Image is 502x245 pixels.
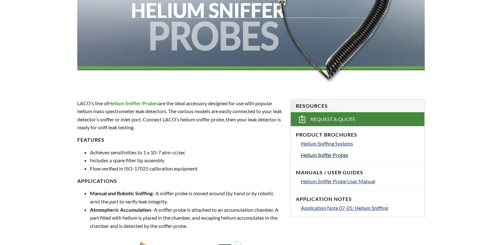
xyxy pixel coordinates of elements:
h4: Application Notes [296,196,420,203]
h4: Manuals / User Guides [296,169,420,176]
span: Application Note 07-05: Helium Sniffing [301,205,388,211]
a: Helium Sniffer Probes [301,151,420,159]
li: Flow verified in ISO-17025 calibration equipment [90,164,283,173]
span: Request a Quote [310,116,355,123]
strong: Manual and Robotic Sniffing [90,190,153,196]
h4: Features [77,137,283,143]
li: Achieves sensitivities to 1 x 10-7 atm-cc/sec [90,148,283,157]
h4: Applications [77,178,283,184]
a: Helium Sniffer Probe User Manual [301,177,420,185]
span: Helium Sniffer Probe User Manual [301,178,375,184]
span: Helium Sniffing Systems [301,140,353,146]
span: Helium Sniffer Probes [301,152,348,158]
strong: Atmospheric Accumulation [90,207,151,213]
h4: Product Brochures [296,132,420,138]
h4: Resources [296,103,420,109]
li: - A sniffer probe is moved around (by hand or by robotic arm) the part to verify leak integrity. [90,189,283,205]
span: Helium Sniffer Probes [108,100,158,106]
a: Helium Sniffing Systems [301,139,420,148]
a: Request a Quote [291,112,425,126]
a: Application Note 07-05: Helium Sniffing [301,204,420,212]
li: - A sniffer probe is attached to an accumulation chamber. A part filled with helium is placed in ... [90,206,283,230]
p: LACO’s line of are the ideal accessory designed for use with popular helium mass spectrometer lea... [77,99,283,132]
li: Includes a spare filter tip assembly [90,156,283,164]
